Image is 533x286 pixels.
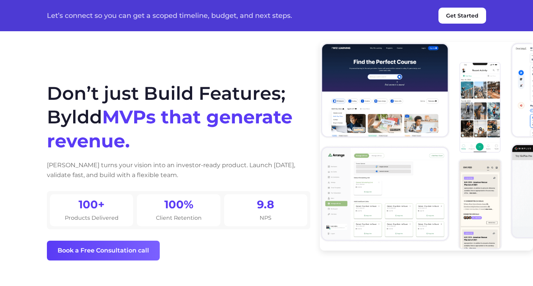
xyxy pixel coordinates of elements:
p: NPS [260,214,271,222]
img: App Preview [320,42,533,251]
button: Book a Free Consultation call [47,241,160,260]
p: Products Delivered [65,214,119,222]
p: Let’s connect so you can get a scoped timeline, budget, and next steps. [47,12,292,19]
h2: 100% [164,198,193,211]
h2: 9.8 [257,198,274,211]
h2: 100+ [79,198,104,211]
button: Get Started [438,8,486,24]
p: Client Retention [156,214,202,222]
span: MVPs that generate revenue. [47,106,292,152]
h1: Don’t just Build Features; Byldd [47,81,310,153]
p: [PERSON_NAME] turns your vision into an investor-ready product. Launch [DATE], validate fast, and... [47,160,310,180]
